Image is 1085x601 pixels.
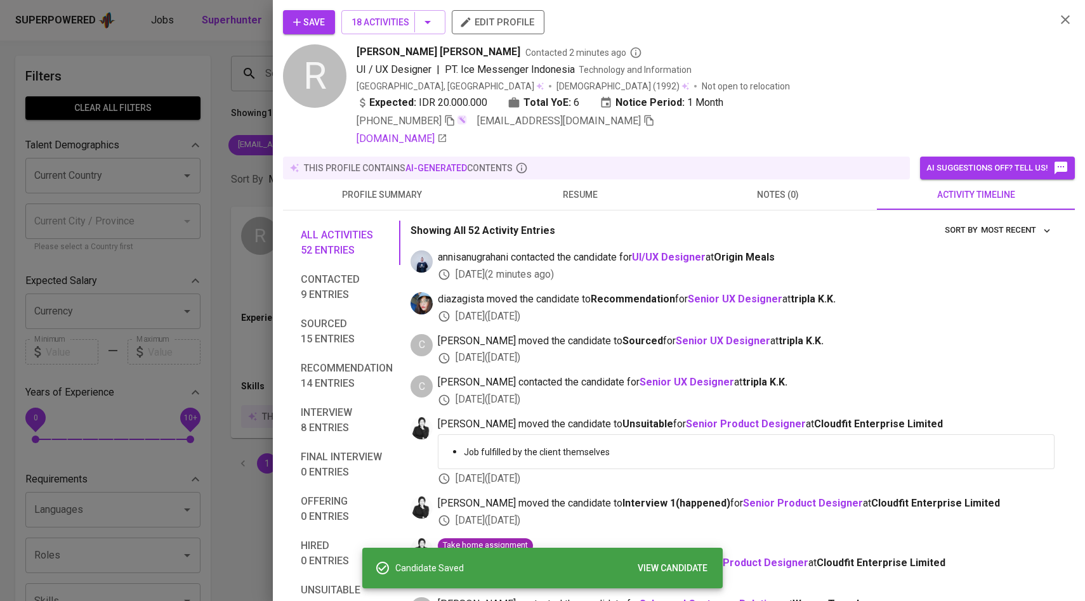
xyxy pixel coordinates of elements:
div: Candidate Saved [395,557,713,580]
span: resume [489,187,671,203]
span: Offering 0 entries [301,494,393,524]
button: AI suggestions off? Tell us! [920,157,1075,179]
div: IDR 20.000.000 [357,95,487,110]
b: Expected: [369,95,416,110]
a: Senior Product Designer [688,557,808,569]
button: edit profile [452,10,544,34]
span: [PHONE_NUMBER] [357,115,442,127]
span: Contacted 2 minutes ago [525,46,642,59]
span: Technology and Information [579,65,692,75]
div: 1 Month [600,95,723,110]
span: edit profile [462,14,534,30]
span: [PERSON_NAME] moved the candidate to for at [438,417,1055,432]
span: tripla K.K. [742,376,787,388]
div: [DATE] ( [DATE] ) [438,514,1055,528]
span: notes (0) [687,187,869,203]
b: Recommendation [591,293,675,305]
b: Interview 1 ( happened ) [622,497,730,509]
a: [DOMAIN_NAME] [357,131,447,146]
b: Total YoE: [523,95,571,110]
span: diazagista moved the candidate to for at [438,292,1055,307]
span: sort by [945,225,978,235]
span: tripla K.K. [791,293,836,305]
span: Interview 8 entries [301,405,393,436]
span: Sourced 15 entries [301,316,393,347]
div: [DATE] ( [DATE] ) [438,309,1055,324]
a: edit profile [452,16,544,27]
span: All activities 52 entries [301,228,393,258]
span: [EMAIL_ADDRESS][DOMAIN_NAME] [477,115,641,127]
div: [DATE] ( [DATE] ) [438,351,1055,365]
b: Notice Period: [615,95,685,110]
p: Not open to relocation [702,80,790,93]
p: Job fulfilled by the client themselves [464,446,1044,458]
span: Cloudfit Enterprise Limited [871,497,1000,509]
span: [PERSON_NAME] contacted the candidate for at [438,375,1055,390]
div: [DATE] ( [DATE] ) [438,572,1055,587]
a: Senior UX Designer [676,335,770,347]
span: VIEW CANDIDATE [638,560,707,576]
span: Hired 0 entries [301,538,393,569]
p: this profile contains contents [304,162,513,174]
span: 6 [574,95,579,110]
div: C [411,375,433,397]
img: diazagista@glints.com [411,292,433,314]
span: 18 Activities [352,15,435,30]
img: medwi@glints.com [411,496,433,519]
span: Cloudfit Enterprise Limited [817,557,945,569]
div: (1992) [556,80,689,93]
a: Senior Product Designer [743,497,863,509]
a: Senior Product Designer [686,418,806,430]
span: activity timeline [884,187,1067,203]
div: [GEOGRAPHIC_DATA], [GEOGRAPHIC_DATA] [357,80,544,93]
span: [PERSON_NAME] moved the candidate to for at [438,556,1055,571]
div: [DATE] ( [DATE] ) [438,392,1055,407]
span: AI-generated [405,163,467,173]
button: Save [283,10,335,34]
span: Cloudfit Enterprise Limited [814,418,943,430]
div: [DATE] ( [DATE] ) [438,472,1055,486]
span: Save [293,15,325,30]
div: R [283,44,346,108]
span: Final interview 0 entries [301,449,393,480]
span: annisanugrahani contacted the candidate for at [438,250,1055,265]
span: [PERSON_NAME] [PERSON_NAME] [357,44,520,60]
span: | [437,62,440,77]
span: Recommendation 14 entries [301,361,393,391]
button: sort by [978,221,1055,240]
b: Sourced [622,335,663,347]
img: annisa@glints.com [411,250,433,273]
b: Unsuitable [622,418,673,430]
span: Contacted 9 entries [301,272,393,302]
img: magic_wand.svg [457,115,467,125]
span: profile summary [291,187,473,203]
div: C [411,334,433,356]
span: Take home assignment [438,540,533,552]
span: [PERSON_NAME] moved the candidate to for at [438,496,1055,511]
a: Senior UX Designer [688,293,782,305]
span: AI suggestions off? Tell us! [926,160,1069,176]
span: PT. Ice Messenger Indonesia [445,63,575,75]
span: [DEMOGRAPHIC_DATA] [556,80,653,93]
img: medwi@glints.com [411,417,433,439]
span: tripla K.K. [779,335,824,347]
a: UI/UX Designer [632,251,706,263]
img: medwi@glints.com [411,538,433,560]
p: Showing All 52 Activity Entries [411,223,555,238]
div: [DATE] ( 2 minutes ago ) [438,268,1055,282]
button: 18 Activities [341,10,445,34]
svg: By Batam recruiter [629,46,642,59]
span: Origin Meals [714,251,775,263]
span: UI / UX Designer [357,63,431,75]
a: Senior UX Designer [640,376,734,388]
span: Most Recent [981,223,1051,238]
span: [PERSON_NAME] moved the candidate to for at [438,334,1055,349]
